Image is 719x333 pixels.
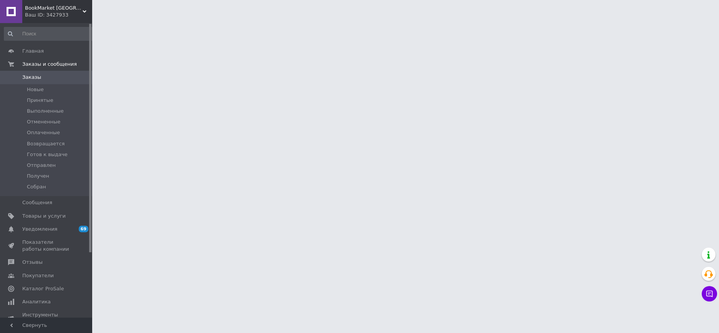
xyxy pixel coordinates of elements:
[27,129,60,136] span: Оплаченные
[27,108,64,115] span: Выполненные
[22,239,71,253] span: Показатели работы компании
[22,298,51,305] span: Аналитика
[27,151,68,158] span: Готов к выдаче
[22,285,64,292] span: Каталог ProSale
[22,199,52,206] span: Сообщения
[25,5,83,12] span: BookMarket Украина
[27,140,65,147] span: Возвращается
[22,61,77,68] span: Заказы и сообщения
[702,286,717,301] button: Чат с покупателем
[22,272,54,279] span: Покупатели
[27,97,53,104] span: Принятые
[27,118,60,125] span: Отмененные
[79,226,88,232] span: 69
[22,48,44,55] span: Главная
[22,259,43,266] span: Отзывы
[25,12,92,18] div: Ваш ID: 3427933
[4,27,95,41] input: Поиск
[27,183,46,190] span: Собран
[22,226,57,233] span: Уведомления
[22,311,71,325] span: Инструменты вебмастера и SEO
[27,86,44,93] span: Новые
[22,213,66,220] span: Товары и услуги
[27,162,56,169] span: Отправлен
[27,173,49,180] span: Получен
[22,74,41,81] span: Заказы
